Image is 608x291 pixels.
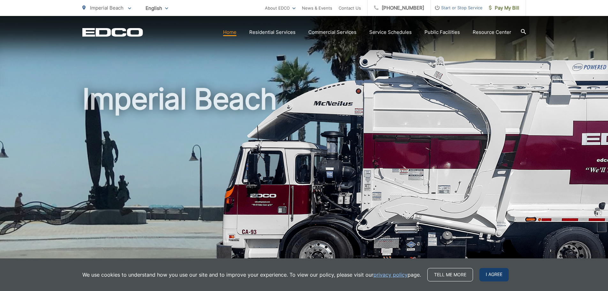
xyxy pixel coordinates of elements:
a: Resource Center [473,28,511,36]
a: News & Events [302,4,332,12]
a: Service Schedules [369,28,412,36]
span: Pay My Bill [489,4,519,12]
span: I agree [479,268,509,281]
a: About EDCO [265,4,296,12]
a: Residential Services [249,28,296,36]
a: privacy policy [373,271,408,279]
h1: Imperial Beach [82,83,526,285]
a: Tell me more [427,268,473,281]
span: English [141,3,173,14]
a: EDCD logo. Return to the homepage. [82,28,143,37]
span: Imperial Beach [90,5,124,11]
p: We use cookies to understand how you use our site and to improve your experience. To view our pol... [82,271,421,279]
a: Commercial Services [308,28,357,36]
a: Public Facilities [424,28,460,36]
a: Home [223,28,236,36]
a: Contact Us [339,4,361,12]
